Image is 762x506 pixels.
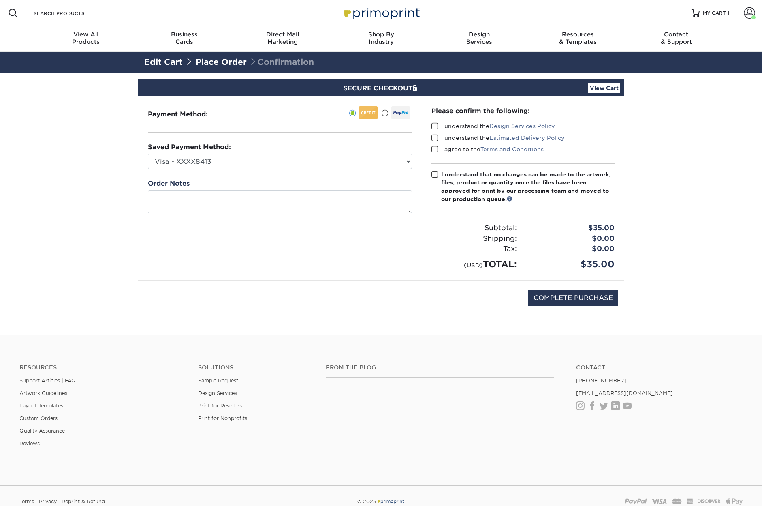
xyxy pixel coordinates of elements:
[326,364,554,371] h4: From the Blog
[703,10,726,17] span: MY CART
[198,390,237,396] a: Design Services
[425,244,523,254] div: Tax:
[135,31,233,38] span: Business
[19,415,58,421] a: Custom Orders
[19,377,76,384] a: Support Articles | FAQ
[425,234,523,244] div: Shipping:
[627,31,726,45] div: & Support
[728,10,730,16] span: 1
[148,142,231,152] label: Saved Payment Method:
[19,428,65,434] a: Quality Assurance
[529,31,627,45] div: & Templates
[431,134,565,142] label: I understand the
[627,26,726,52] a: Contact& Support
[430,31,529,38] span: Design
[37,26,135,52] a: View AllProducts
[198,364,314,371] h4: Solutions
[19,403,63,409] a: Layout Templates
[425,257,523,271] div: TOTAL:
[480,146,544,152] a: Terms and Conditions
[576,364,743,371] a: Contact
[135,31,233,45] div: Cards
[144,57,183,67] a: Edit Cart
[627,31,726,38] span: Contact
[198,377,238,384] a: Sample Request
[489,135,565,141] a: Estimated Delivery Policy
[332,31,430,38] span: Shop By
[425,223,523,234] div: Subtotal:
[576,390,673,396] a: [EMAIL_ADDRESS][DOMAIN_NAME]
[523,234,621,244] div: $0.00
[529,31,627,38] span: Resources
[430,26,529,52] a: DesignServices
[523,244,621,254] div: $0.00
[37,31,135,38] span: View All
[343,84,419,92] span: SECURE CHECKOUT
[233,26,332,52] a: Direct MailMarketing
[135,26,233,52] a: BusinessCards
[529,26,627,52] a: Resources& Templates
[332,31,430,45] div: Industry
[523,257,621,271] div: $35.00
[19,440,40,446] a: Reviews
[148,110,228,118] h3: Payment Method:
[233,31,332,38] span: Direct Mail
[148,179,190,189] label: Order Notes
[233,31,332,45] div: Marketing
[576,377,626,384] a: [PHONE_NUMBER]
[431,106,615,116] div: Please confirm the following:
[523,223,621,234] div: $35.00
[341,4,422,21] img: Primoprint
[588,83,620,93] a: View Cart
[431,145,544,153] label: I agree to the
[37,31,135,45] div: Products
[464,262,483,268] small: (USD)
[249,57,314,67] span: Confirmation
[198,403,242,409] a: Print for Resellers
[198,415,247,421] a: Print for Nonprofits
[332,26,430,52] a: Shop ByIndustry
[441,170,615,204] div: I understand that no changes can be made to the artwork, files, product or quantity once the file...
[431,122,555,130] label: I understand the
[430,31,529,45] div: Services
[19,364,186,371] h4: Resources
[528,290,618,306] input: COMPLETE PURCHASE
[33,8,112,18] input: SEARCH PRODUCTS.....
[196,57,247,67] a: Place Order
[376,498,405,504] img: Primoprint
[19,390,67,396] a: Artwork Guidelines
[489,123,555,129] a: Design Services Policy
